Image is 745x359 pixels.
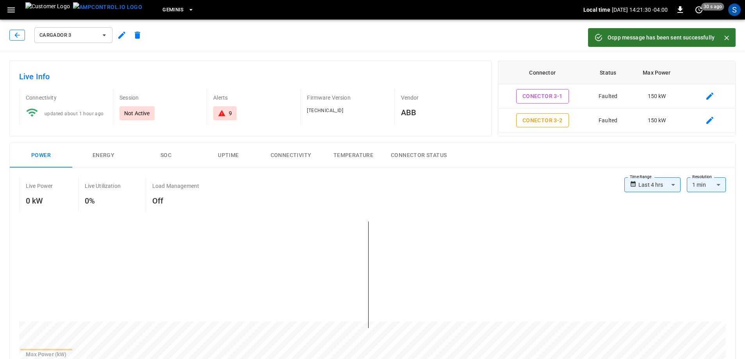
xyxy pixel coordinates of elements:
[85,195,121,207] h6: 0%
[498,61,735,180] table: connector table
[587,109,629,133] td: Faulted
[638,177,681,192] div: Last 4 hrs
[630,174,652,180] label: Time Range
[19,70,482,83] h6: Live Info
[159,2,197,18] button: Geminis
[152,195,199,207] h6: Off
[693,4,705,16] button: set refresh interval
[721,32,733,44] button: Close
[26,94,107,102] p: Connectivity
[26,182,53,190] p: Live Power
[401,94,482,102] p: Vendor
[612,6,668,14] p: [DATE] 14:21:30 -04:00
[260,143,322,168] button: Connectivity
[124,109,150,117] p: Not Active
[629,61,684,84] th: Max Power
[39,31,97,40] span: Cargador 3
[25,2,70,17] img: Customer Logo
[692,174,712,180] label: Resolution
[197,143,260,168] button: Uptime
[587,132,629,157] td: Faulted
[307,108,343,113] span: [TECHNICAL_ID]
[587,84,629,109] td: Faulted
[583,6,610,14] p: Local time
[72,143,135,168] button: Energy
[162,5,184,14] span: Geminis
[322,143,385,168] button: Temperature
[401,106,482,119] h6: ABB
[629,84,684,109] td: 150 kW
[26,195,53,207] h6: 0 kW
[307,94,388,102] p: Firmware Version
[152,182,199,190] p: Load Management
[629,132,684,157] td: 150 kW
[85,182,121,190] p: Live Utilization
[135,143,197,168] button: SOC
[701,3,724,11] span: 30 s ago
[73,2,142,12] img: ampcontrol.io logo
[213,94,294,102] p: Alerts
[385,143,453,168] button: Connector Status
[587,61,629,84] th: Status
[34,27,112,43] button: Cargador 3
[229,109,232,117] div: 9
[687,177,726,192] div: 1 min
[608,30,715,45] div: Ocpp message has been sent successfully
[728,4,741,16] div: profile-icon
[629,109,684,133] td: 150 kW
[498,61,587,84] th: Connector
[516,113,569,128] button: Conector 3-2
[516,89,569,104] button: Conector 3-1
[119,94,200,102] p: Session
[10,143,72,168] button: Power
[45,111,104,116] span: updated about 1 hour ago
